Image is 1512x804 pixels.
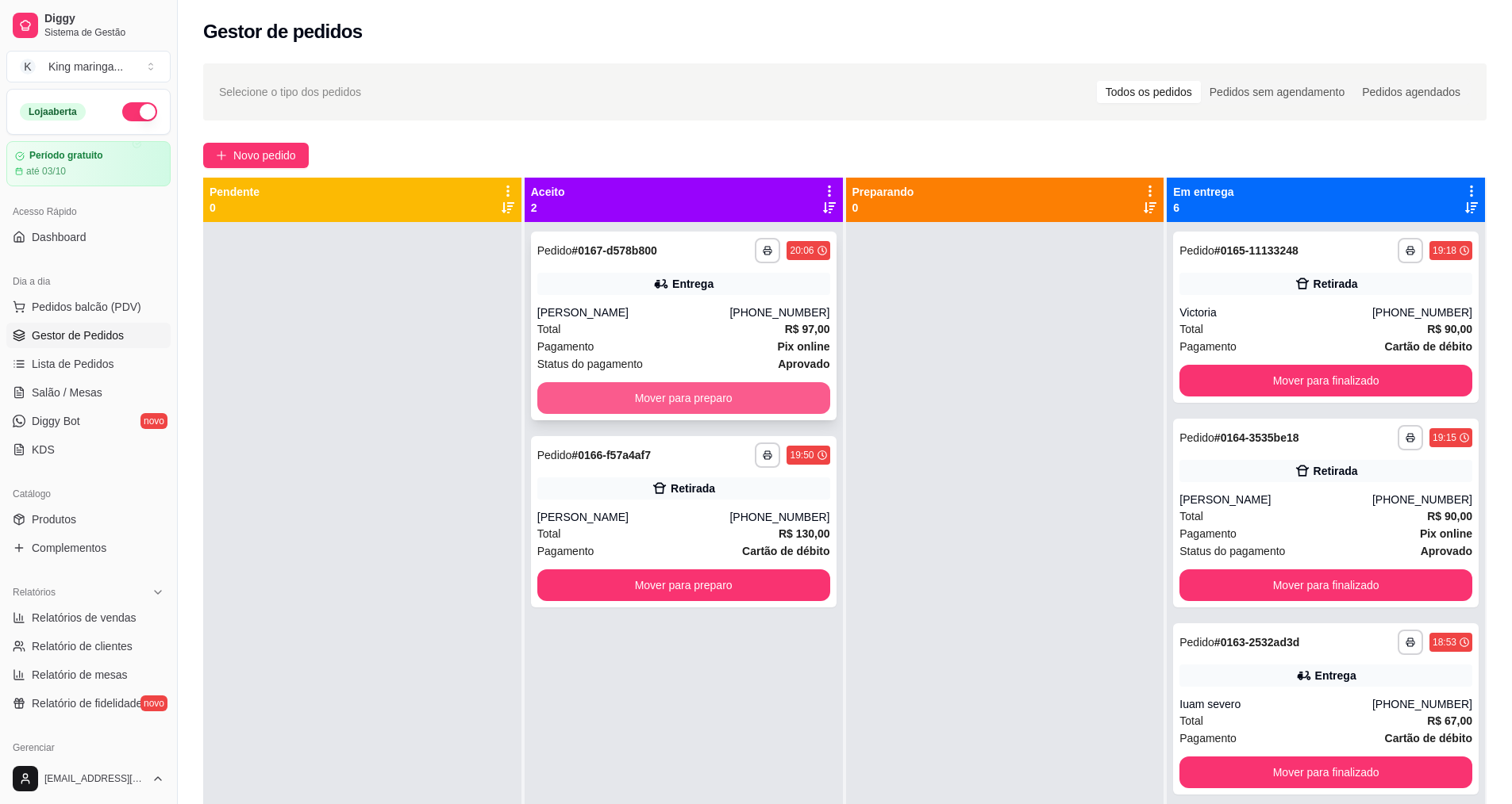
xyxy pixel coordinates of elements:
[729,304,829,320] div: [PHONE_NUMBER]
[790,244,814,257] div: 20:06
[6,662,171,687] a: Relatório de mesas
[203,19,363,44] h2: Gestor de pedidos
[537,244,572,257] span: Pedido
[537,304,730,320] div: [PERSON_NAME]
[6,605,171,630] a: Relatórios de vendas
[233,147,296,164] span: Novo pedido
[1385,732,1472,745] strong: Cartão de débito
[6,141,171,186] a: Período gratuitoaté 03/10
[1179,569,1472,601] button: Mover para finalizado
[537,449,572,461] span: Pedido
[6,269,171,294] div: Dia a dia
[6,351,171,377] a: Lista de Pedidos
[6,51,171,82] button: Select a team
[44,12,164,26] span: Diggy
[571,244,656,257] strong: # 0167-d578b800
[1315,668,1356,683] div: Entrega
[1201,81,1353,103] div: Pedidos sem agendamento
[1427,323,1472,335] strong: R$ 90,00
[1179,244,1214,257] span: Pedido
[1372,492,1472,507] div: [PHONE_NUMBER]
[1173,184,1233,200] p: Em entrega
[1372,304,1472,320] div: [PHONE_NUMBER]
[6,199,171,224] div: Acesso Rápido
[1214,244,1298,257] strong: # 0165-11133248
[203,143,309,168] button: Novo pedido
[785,323,830,335] strong: R$ 97,00
[537,320,561,338] span: Total
[1314,276,1358,292] div: Retirada
[1179,338,1237,355] span: Pagamento
[1214,431,1299,444] strong: # 0164-3535be18
[779,527,830,540] strong: R$ 130,00
[1214,636,1299,649] strong: # 0163-2532ad3d
[1179,304,1372,320] div: Victoria
[1427,714,1472,727] strong: R$ 67,00
[32,695,142,711] span: Relatório de fidelidade
[1179,320,1203,338] span: Total
[32,540,106,556] span: Complementos
[1353,81,1469,103] div: Pedidos agendados
[1433,244,1456,257] div: 19:18
[1179,729,1237,747] span: Pagamento
[32,385,102,400] span: Salão / Mesas
[1420,527,1472,540] strong: Pix online
[1427,510,1472,523] strong: R$ 90,00
[537,525,561,542] span: Total
[6,408,171,434] a: Diggy Botnovo
[6,380,171,405] a: Salão / Mesas
[6,481,171,507] div: Catálogo
[32,229,87,245] span: Dashboard
[32,610,137,626] span: Relatórios de vendas
[1385,340,1472,353] strong: Cartão de débito
[6,6,171,44] a: DiggySistema de Gestão
[531,200,565,216] p: 2
[729,509,829,525] div: [PHONE_NUMBER]
[32,442,55,458] span: KDS
[6,735,171,760] div: Gerenciar
[1372,696,1472,712] div: [PHONE_NUMBER]
[210,184,260,200] p: Pendente
[32,413,80,429] span: Diggy Bot
[6,224,171,250] a: Dashboard
[210,200,260,216] p: 0
[531,184,565,200] p: Aceito
[32,667,128,683] span: Relatório de mesas
[32,327,124,343] span: Gestor de Pedidos
[1097,81,1201,103] div: Todos os pedidos
[672,276,714,292] div: Entrega
[671,480,715,496] div: Retirada
[219,83,361,101] span: Selecione o tipo dos pedidos
[1179,542,1285,560] span: Status do pagamento
[32,299,141,315] span: Pedidos balcão (PDV)
[26,165,66,178] article: até 03/10
[32,511,76,527] span: Produtos
[6,437,171,462] a: KDS
[32,638,133,654] span: Relatório de clientes
[1179,636,1214,649] span: Pedido
[1433,636,1456,649] div: 18:53
[1173,200,1233,216] p: 6
[537,382,830,414] button: Mover para preparo
[1314,463,1358,479] div: Retirada
[1179,712,1203,729] span: Total
[44,772,145,785] span: [EMAIL_ADDRESS][DOMAIN_NAME]
[1179,696,1372,712] div: Iuam severo
[571,449,651,461] strong: # 0166-f57a4af7
[1433,431,1456,444] div: 19:15
[48,59,123,75] div: King maringa ...
[852,200,914,216] p: 0
[537,509,730,525] div: [PERSON_NAME]
[6,294,171,320] button: Pedidos balcão (PDV)
[1179,431,1214,444] span: Pedido
[777,340,829,353] strong: Pix online
[537,355,643,373] span: Status do pagamento
[216,150,227,161] span: plus
[6,507,171,532] a: Produtos
[6,323,171,348] a: Gestor de Pedidos
[6,691,171,716] a: Relatório de fidelidadenovo
[1179,756,1472,788] button: Mover para finalizado
[1179,365,1472,396] button: Mover para finalizado
[29,150,103,162] article: Período gratuito
[537,569,830,601] button: Mover para preparo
